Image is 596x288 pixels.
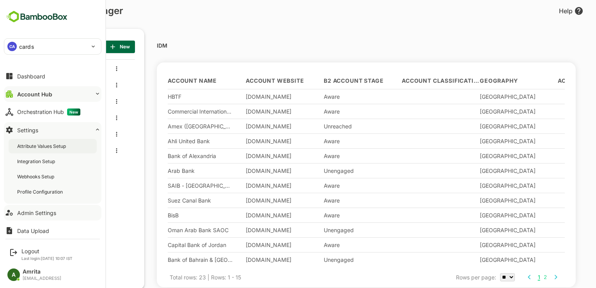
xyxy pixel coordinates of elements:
button: Dashboard [4,68,101,84]
div: Unengaged [296,167,362,174]
div: CA [7,42,17,51]
button: more actions [87,147,91,154]
div: Bank of Bahrain & [GEOGRAPHIC_DATA] [140,256,206,263]
div: [GEOGRAPHIC_DATA] [452,227,518,233]
div: Capital Bank of Jordan [140,242,206,248]
div: Help [532,6,556,16]
div: [GEOGRAPHIC_DATA] [452,256,518,263]
div: [DOMAIN_NAME] [218,197,284,204]
div: Aware [296,138,362,144]
div: [DOMAIN_NAME] [218,182,284,189]
div: Suez Canal Bank [140,197,206,204]
div: Aware [296,108,362,115]
div: [DOMAIN_NAME] [218,227,284,233]
div: CAcards [4,39,101,54]
span: IDM_MOFU_Intent Emailers [23,98,68,105]
button: more actions [87,65,91,72]
button: 1 [510,272,513,282]
span: IDM_TOFU_Nurture Email_HubSpotContacts [23,131,68,138]
span: Rows per page: [429,274,469,281]
div: [GEOGRAPHIC_DATA] [452,138,518,144]
span: Geography [452,78,491,83]
div: [GEOGRAPHIC_DATA] [452,93,518,100]
button: more actions [87,98,91,105]
span: B2 Account Stage [296,78,356,83]
button: Orchestration HubNew [4,104,101,120]
div: Attribute Values Setup [17,143,67,149]
div: [GEOGRAPHIC_DATA] [452,242,518,248]
button: New [78,41,108,53]
img: BambooboxFullLogoMark.5f36c76dfaba33ec1ec1367b70bb1252.svg [4,9,70,24]
div: [EMAIL_ADDRESS] [23,276,61,281]
div: Aware [296,242,362,248]
div: HBTF [140,93,206,100]
div: [DOMAIN_NAME] [218,153,284,159]
div: [GEOGRAPHIC_DATA] [452,182,518,189]
div: [DOMAIN_NAME] [218,93,284,100]
div: Ahli United Bank [140,138,206,144]
div: Aware [296,93,362,100]
div: [DOMAIN_NAME] [218,123,284,130]
div: Bank of Alexandria [140,153,206,159]
p: cards [19,43,34,51]
div: [DOMAIN_NAME] [218,167,284,174]
div: Aware [296,153,362,159]
div: [GEOGRAPHIC_DATA] [452,167,518,174]
div: Orchestration Hub [17,108,80,116]
button: more actions [87,82,91,89]
div: Profile Configuration [17,188,64,195]
span: IDM_TOFU_Nurture Email_BBContacts [23,115,68,121]
p: IDM [129,43,140,48]
div: [GEOGRAPHIC_DATA] [452,123,518,130]
div: Commercial International Bank [140,108,206,115]
div: Account Hub [17,91,52,98]
div: [GEOGRAPHIC_DATA] [452,197,518,204]
div: Data Upload [17,228,49,234]
div: [GEOGRAPHIC_DATA] [452,212,518,219]
div: Unengaged [296,256,362,263]
div: Unengaged [296,227,362,233]
div: [DOMAIN_NAME] [218,138,284,144]
div: [DOMAIN_NAME] [218,242,284,248]
span: Account Classification [374,78,452,83]
div: Dashboard [17,73,45,80]
p: Last login: [DATE] 10:07 IST [21,256,73,261]
span: New [67,108,80,116]
div: [GEOGRAPHIC_DATA] [452,108,518,115]
button: Data Upload [4,223,101,238]
button: more actions [87,131,91,138]
button: Admin Settings [4,205,101,220]
div: Aware [296,182,362,189]
div: Amrita [23,268,61,275]
div: BisB [140,212,206,219]
span: Account Name [140,78,190,83]
div: [DOMAIN_NAME] [218,256,284,263]
button: 2 [516,272,520,282]
button: Settings [4,122,101,138]
button: Account Hub [4,86,101,102]
div: [DOMAIN_NAME] [218,212,284,219]
span: IDM [23,66,36,72]
div: Total rows: 23 | Rows: 1 - 15 [142,269,214,285]
div: Oman Arab Bank SAOC [140,227,206,233]
div: Aware [296,197,362,204]
span: Account Website [218,78,277,83]
div: Settings [17,127,38,133]
div: Aware [296,212,362,219]
div: Unreached [296,123,362,130]
span: IDM_BOFU_Intent Emailers [23,82,68,89]
div: Arab Bank [140,167,206,174]
div: A [7,268,20,281]
div: [GEOGRAPHIC_DATA] [452,153,518,159]
div: Webhooks Setup [17,173,56,180]
div: [DOMAIN_NAME] [218,108,284,115]
div: Integration Setup [17,158,57,165]
div: SAIB - [GEOGRAPHIC_DATA] [140,182,206,189]
button: more actions [87,114,91,121]
span: test 1 [23,148,40,154]
span: New [84,42,101,52]
div: Admin Settings [17,210,56,216]
div: Amex ([GEOGRAPHIC_DATA]) B.S.C. [140,123,206,130]
span: Account Region [530,78,585,83]
p: SEGMENT LIST [9,41,49,53]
